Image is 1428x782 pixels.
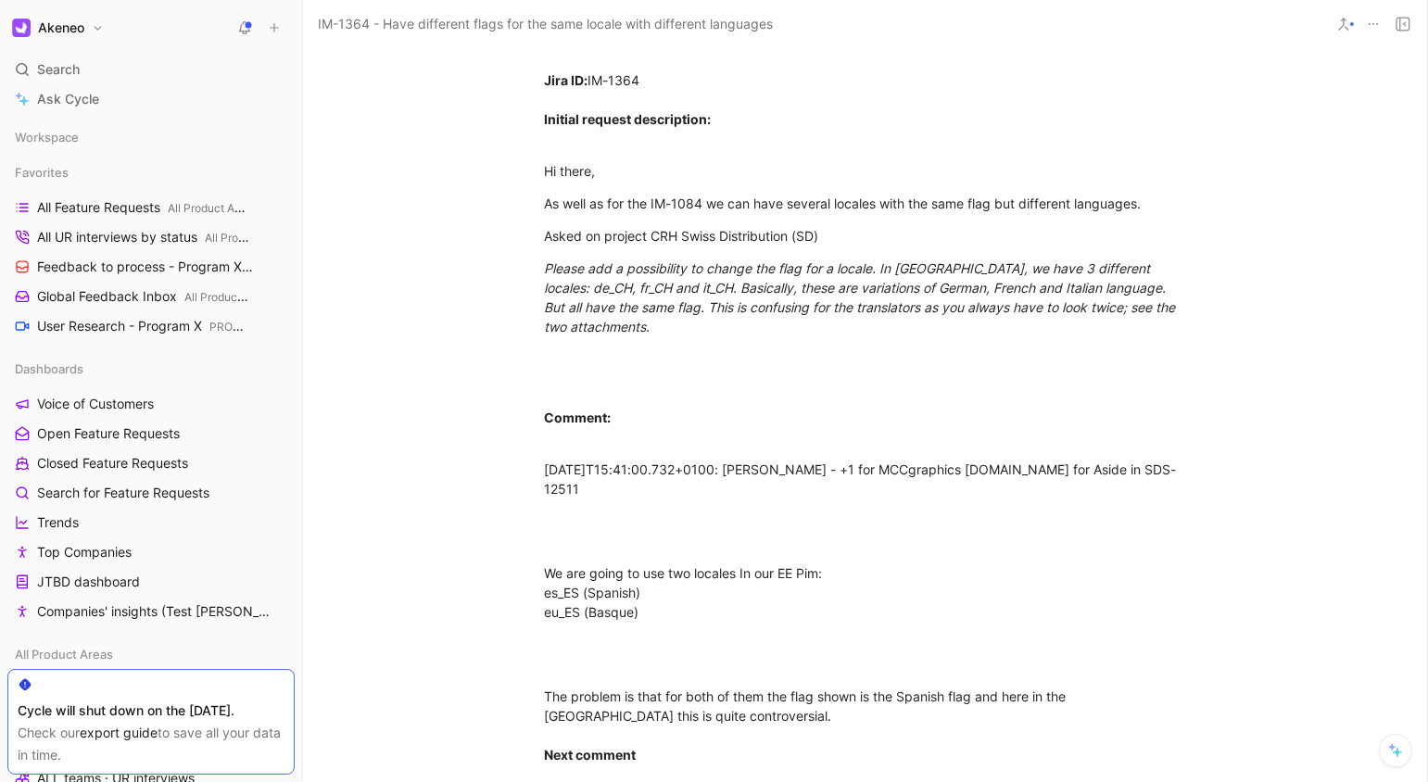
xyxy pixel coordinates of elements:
strong: Next comment [545,747,637,763]
span: All Feature Requests [37,198,248,218]
span: Trends [37,513,79,532]
strong: Comment: [545,410,612,425]
img: Akeneo [12,19,31,37]
span: JTBD dashboard [37,573,140,591]
a: Voice of Customers [7,390,295,418]
a: export guide [80,725,158,740]
a: Search for Feature Requests [7,479,295,507]
span: Favorites [15,163,69,182]
span: Workspace [15,128,79,146]
span: Search for Feature Requests [37,484,209,502]
a: User Research - Program XPROGRAM X [7,312,295,340]
a: All Feature RequestsAll Product Areas [7,194,295,221]
div: IM-1364 [545,70,1186,148]
a: Trends [7,509,295,536]
span: Feedback to process - Program X [37,258,256,277]
div: All Product Areas [7,640,295,668]
div: Workspace [7,123,295,151]
div: Asked on project CRH Swiss Distribution (SD) [545,226,1186,246]
button: AkeneoAkeneo [7,15,108,41]
span: Companies' insights (Test [PERSON_NAME]) [37,602,272,621]
div: Favorites [7,158,295,186]
div: Cycle will shut down on the [DATE]. [18,700,284,722]
a: Companies' insights (Test [PERSON_NAME]) [7,598,295,625]
div: DashboardsVoice of CustomersOpen Feature RequestsClosed Feature RequestsSearch for Feature Reques... [7,355,295,625]
span: All Product Areas [184,290,273,304]
div: Search [7,56,295,83]
span: Dashboards [15,359,83,378]
strong: Initial request description: [545,111,712,127]
span: Search [37,58,80,81]
span: All UR interviews by status [37,228,253,247]
div: As well as for the IM-1084 we can have several locales with the same flag but different languages. [545,194,1186,213]
a: JTBD dashboard [7,568,295,596]
span: User Research - Program X [37,317,251,336]
strong: Jira ID: [545,72,588,88]
span: All Product Areas [15,645,113,663]
span: Ask Cycle [37,88,99,110]
div: Dashboards [7,355,295,383]
span: IM-1364 - Have different flags for the same locale with different languages [318,13,773,35]
a: Top Companies [7,538,295,566]
a: Global Feedback InboxAll Product Areas [7,283,295,310]
a: Open Feature Requests [7,420,295,448]
a: Ask Cycle [7,85,295,113]
div: Check our to save all your data in time. [18,722,284,766]
span: Global Feedback Inbox [37,287,250,307]
a: Closed Feature Requests [7,449,295,477]
a: Feedback to process - Program XPROGRAM X [7,253,295,281]
div: We are going to use two locales In our EE Pim: es_ES (Spanish) eu_ES (Basque) [545,563,1186,622]
span: All Product Areas [168,201,257,215]
a: All UR interviews by statusAll Product Areas [7,223,295,251]
span: Voice of Customers [37,395,154,413]
div: [DATE]T15:41:00.732+0100: [PERSON_NAME] - +1 for MCCgraphics [DOMAIN_NAME] for Aside in SDS-12511 [545,460,1186,498]
span: All Product Areas [205,231,294,245]
span: PROGRAM X [209,320,276,334]
div: Hi there, [545,161,1186,181]
em: Please add a possibility to change the flag for a locale. In [GEOGRAPHIC_DATA], we have 3 differe... [545,260,1180,334]
span: Top Companies [37,543,132,561]
span: Closed Feature Requests [37,454,188,473]
span: Open Feature Requests [37,424,180,443]
h1: Akeneo [38,19,84,36]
